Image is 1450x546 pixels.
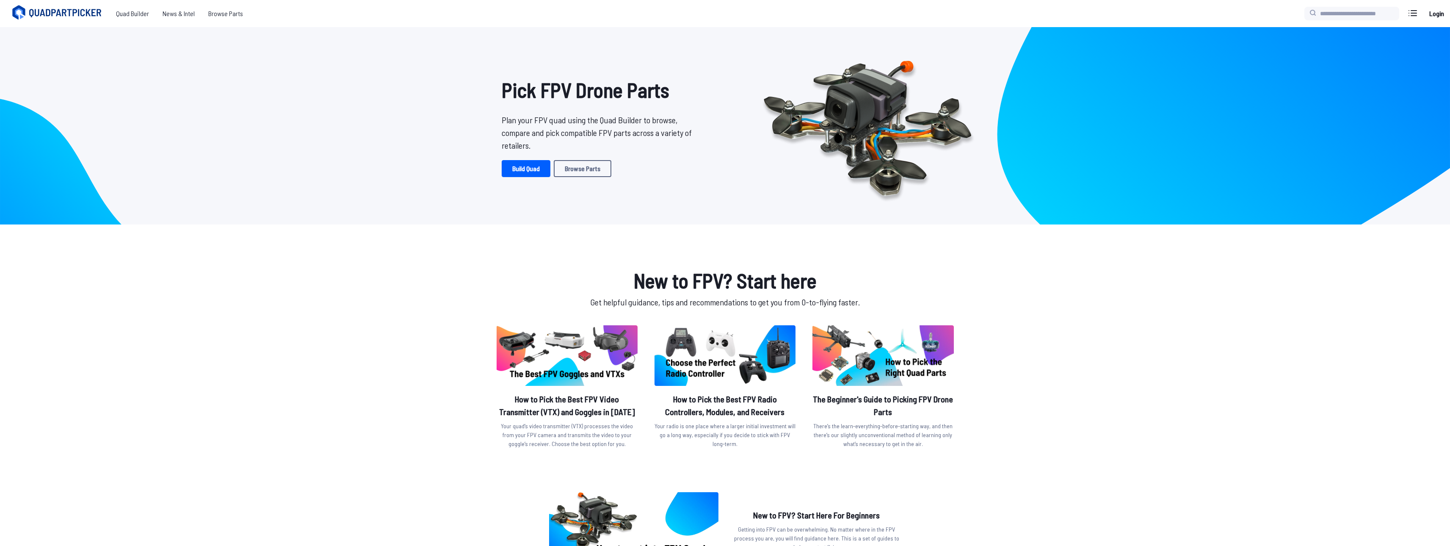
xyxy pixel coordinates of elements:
[812,421,953,448] p: There’s the learn-everything-before-starting way, and then there’s our slightly unconventional me...
[109,5,156,22] a: Quad Builder
[812,393,953,418] h2: The Beginner's Guide to Picking FPV Drone Parts
[502,75,698,105] h1: Pick FPV Drone Parts
[746,41,989,211] img: Quadcopter
[497,325,638,452] a: image of postHow to Pick the Best FPV Video Transmitter (VTX) and Goggles in [DATE]Your quad’s vi...
[502,114,698,152] p: Plan your FPV quad using the Quad Builder to browse, compare and pick compatible FPV parts across...
[812,325,953,386] img: image of post
[497,421,638,448] p: Your quad’s video transmitter (VTX) processes the video from your FPV camera and transmits the vi...
[1426,5,1447,22] a: Login
[156,5,202,22] a: News & Intel
[202,5,250,22] a: Browse Parts
[495,265,956,296] h1: New to FPV? Start here
[554,160,611,177] a: Browse Parts
[655,325,795,386] img: image of post
[655,325,795,452] a: image of postHow to Pick the Best FPV Radio Controllers, Modules, and ReceiversYour radio is one ...
[655,421,795,448] p: Your radio is one place where a larger initial investment will go a long way, especially if you d...
[812,325,953,452] a: image of postThe Beginner's Guide to Picking FPV Drone PartsThere’s the learn-everything-before-s...
[495,296,956,308] p: Get helpful guidance, tips and recommendations to get you from 0-to-flying faster.
[497,325,638,386] img: image of post
[732,509,901,521] h2: New to FPV? Start Here For Beginners
[497,393,638,418] h2: How to Pick the Best FPV Video Transmitter (VTX) and Goggles in [DATE]
[502,160,550,177] a: Build Quad
[655,393,795,418] h2: How to Pick the Best FPV Radio Controllers, Modules, and Receivers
